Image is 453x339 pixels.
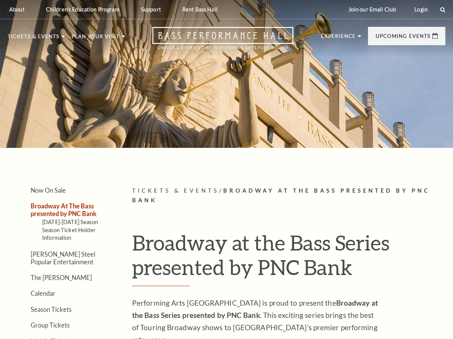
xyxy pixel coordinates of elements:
[132,230,445,287] h1: Broadway at the Bass Series presented by PNC Bank
[42,219,98,225] a: [DATE]-[DATE] Season
[31,202,96,217] a: Broadway At The Bass presented by PNC Bank
[42,227,96,241] a: Season Ticket Holder Information
[321,34,356,43] p: Experience
[31,306,72,313] a: Season Tickets
[8,34,59,43] p: Tickets & Events
[31,187,66,194] a: Now On Sale
[46,6,119,13] p: Children's Education Program
[132,298,378,319] strong: Broadway at the Bass Series presented by PNC Bank
[132,187,430,203] span: Broadway At The Bass presented by PNC Bank
[132,186,445,205] p: /
[182,6,218,13] p: Rent Bass Hall
[31,251,95,265] a: [PERSON_NAME] Steel Popular Entertainment
[31,321,70,329] a: Group Tickets
[72,34,119,43] p: Plan Your Visit
[31,274,92,281] a: The [PERSON_NAME]
[141,6,161,13] p: Support
[132,187,219,194] span: Tickets & Events
[31,290,56,297] a: Calendar
[376,34,430,43] p: Upcoming Events
[9,6,25,13] p: About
